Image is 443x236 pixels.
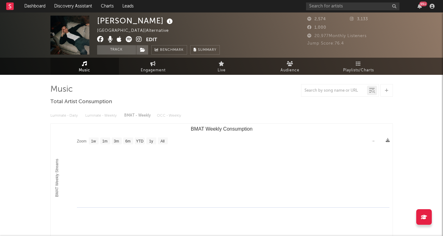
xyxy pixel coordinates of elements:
[307,34,367,38] span: 20,977 Monthly Listeners
[307,41,344,46] span: Jump Score: 76.4
[417,4,422,9] button: 99+
[343,67,374,74] span: Playlists/Charts
[77,139,87,143] text: Zoom
[125,139,130,143] text: 6m
[419,2,427,6] div: 99 +
[307,17,326,21] span: 2,574
[114,139,119,143] text: 3m
[55,159,59,197] text: BMAT Weekly Streams
[371,139,375,143] text: →
[350,17,368,21] span: 3,133
[306,2,399,10] input: Search for artists
[160,139,164,143] text: All
[97,16,174,26] div: [PERSON_NAME]
[160,46,184,54] span: Benchmark
[280,67,299,74] span: Audience
[91,139,96,143] text: 1w
[97,45,136,55] button: Track
[136,139,143,143] text: YTD
[198,48,216,52] span: Summary
[218,67,226,74] span: Live
[102,139,107,143] text: 1m
[50,98,112,106] span: Total Artist Consumption
[324,58,393,75] a: Playlists/Charts
[50,58,119,75] a: Music
[301,88,367,93] input: Search by song name or URL
[141,67,166,74] span: Engagement
[119,58,187,75] a: Engagement
[307,26,326,30] span: 1,000
[256,58,324,75] a: Audience
[146,36,157,44] button: Edit
[187,58,256,75] a: Live
[149,139,153,143] text: 1y
[151,45,187,55] a: Benchmark
[79,67,90,74] span: Music
[191,126,252,132] text: BMAT Weekly Consumption
[190,45,220,55] button: Summary
[97,27,176,35] div: [GEOGRAPHIC_DATA] | Alternative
